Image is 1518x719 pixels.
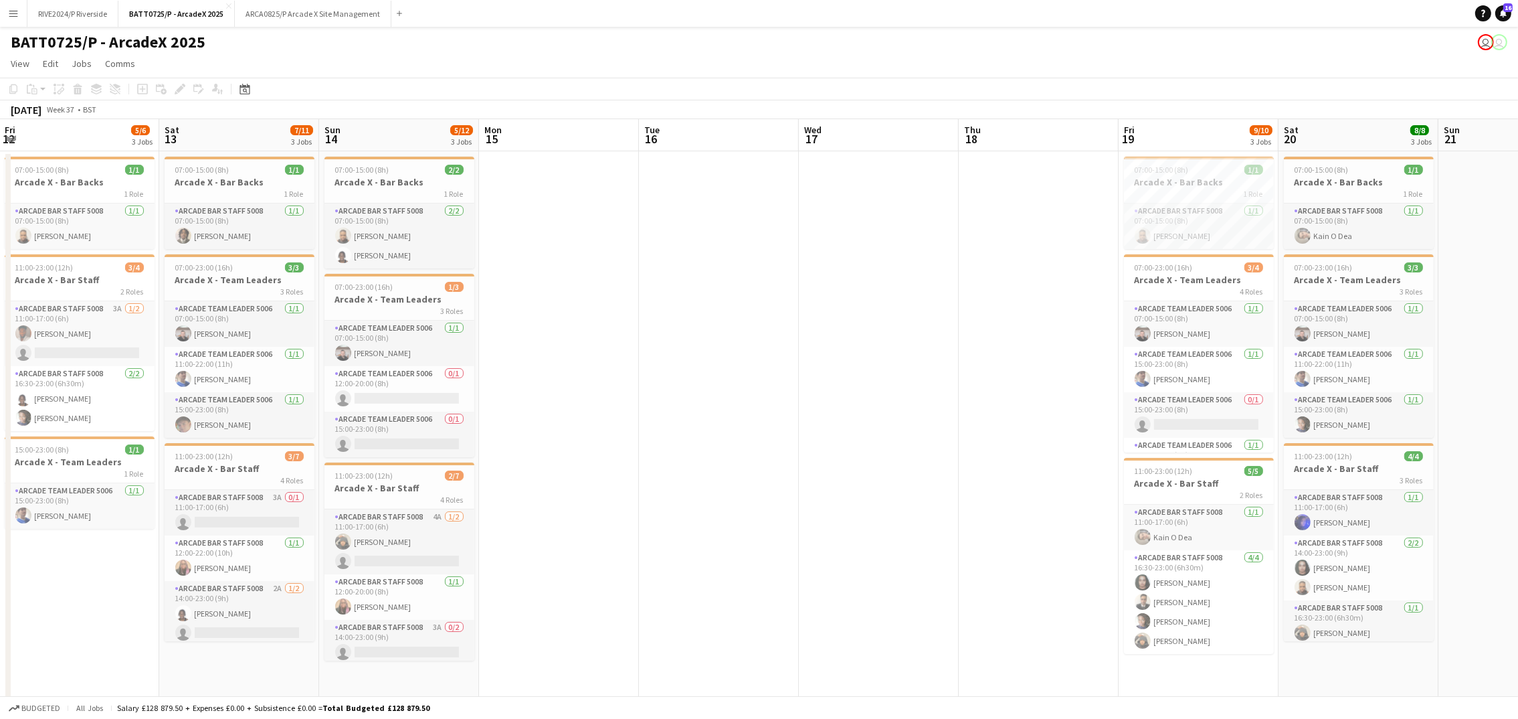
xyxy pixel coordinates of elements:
[1284,254,1434,438] div: 07:00-23:00 (16h)3/3Arcade X - Team Leaders3 RolesArcade Team Leader 50061/107:00-15:00 (8h)[PERS...
[1124,176,1274,188] h3: Arcade X - Bar Backs
[100,55,140,72] a: Comms
[1442,131,1460,147] span: 21
[44,104,78,114] span: Week 37
[165,204,314,249] app-card-role: Arcade Bar Staff 50081/107:00-15:00 (8h)[PERSON_NAME]
[121,287,144,297] span: 2 Roles
[131,125,150,135] span: 5/6
[1124,392,1274,438] app-card-role: Arcade Team Leader 50060/115:00-23:00 (8h)
[165,157,314,249] app-job-card: 07:00-15:00 (8h)1/1Arcade X - Bar Backs1 RoleArcade Bar Staff 50081/107:00-15:00 (8h)[PERSON_NAME]
[324,124,341,136] span: Sun
[482,131,502,147] span: 15
[163,131,179,147] span: 13
[15,262,74,272] span: 11:00-23:00 (12h)
[1404,165,1423,175] span: 1/1
[285,262,304,272] span: 3/3
[5,274,155,286] h3: Arcade X - Bar Staff
[1124,438,1274,483] app-card-role: Arcade Team Leader 50061/115:00-23:00 (8h)
[1284,204,1434,249] app-card-role: Arcade Bar Staff 50081/107:00-15:00 (8h)Kain O Dea
[281,475,304,485] span: 4 Roles
[1284,536,1434,601] app-card-role: Arcade Bar Staff 50082/214:00-23:00 (9h)[PERSON_NAME][PERSON_NAME]
[1444,124,1460,136] span: Sun
[5,124,15,136] span: Fri
[175,165,229,175] span: 07:00-15:00 (8h)
[72,58,92,70] span: Jobs
[165,301,314,347] app-card-role: Arcade Team Leader 50061/107:00-15:00 (8h)[PERSON_NAME]
[1124,204,1274,249] app-card-role: Arcade Bar Staff 50081/107:00-15:00 (8h)[PERSON_NAME]
[1124,157,1274,249] app-job-card: 07:00-15:00 (8h)1/1Arcade X - Bar Backs1 RoleArcade Bar Staff 50081/107:00-15:00 (8h)[PERSON_NAME]
[1124,458,1274,654] app-job-card: 11:00-23:00 (12h)5/5Arcade X - Bar Staff2 RolesArcade Bar Staff 50081/111:00-17:00 (6h)Kain O Dea...
[335,282,393,292] span: 07:00-23:00 (16h)
[74,703,106,713] span: All jobs
[21,704,60,713] span: Budgeted
[324,463,474,661] div: 11:00-23:00 (12h)2/7Arcade X - Bar Staff4 RolesArcade Bar Staff 50084A1/211:00-17:00 (6h)[PERSON_...
[1295,451,1353,461] span: 11:00-23:00 (12h)
[444,189,464,199] span: 1 Role
[1244,466,1263,476] span: 5/5
[5,366,155,431] app-card-role: Arcade Bar Staff 50082/216:30-23:00 (6h30m)[PERSON_NAME][PERSON_NAME]
[1124,254,1274,453] app-job-card: 07:00-23:00 (16h)3/4Arcade X - Team Leaders4 RolesArcade Team Leader 50061/107:00-15:00 (8h)[PERS...
[1410,125,1429,135] span: 8/8
[335,165,389,175] span: 07:00-15:00 (8h)
[451,137,472,147] div: 3 Jobs
[165,463,314,475] h3: Arcade X - Bar Staff
[1135,165,1189,175] span: 07:00-15:00 (8h)
[117,703,430,713] div: Salary £128 879.50 + Expenses £0.00 + Subsistence £0.00 =
[66,55,97,72] a: Jobs
[1284,124,1299,136] span: Sat
[1250,137,1272,147] div: 3 Jobs
[324,274,474,457] app-job-card: 07:00-23:00 (16h)1/3Arcade X - Team Leaders3 RolesArcade Team Leader 50061/107:00-15:00 (8h)[PERS...
[27,1,118,27] button: RIVE2024/P Riverside
[37,55,64,72] a: Edit
[165,443,314,641] app-job-card: 11:00-23:00 (12h)3/7Arcade X - Bar Staff4 RolesArcade Bar Staff 50083A0/111:00-17:00 (6h) Arcade ...
[1400,475,1423,485] span: 3 Roles
[11,32,205,52] h1: BATT0725/P - ArcadeX 2025
[1124,505,1274,550] app-card-role: Arcade Bar Staff 50081/111:00-17:00 (6h)Kain O Dea
[1284,443,1434,641] div: 11:00-23:00 (12h)4/4Arcade X - Bar Staff3 RolesArcade Bar Staff 50081/111:00-17:00 (6h)[PERSON_NA...
[1404,451,1423,461] span: 4/4
[1284,157,1434,249] div: 07:00-15:00 (8h)1/1Arcade X - Bar Backs1 RoleArcade Bar Staff 50081/107:00-15:00 (8h)Kain O Dea
[165,274,314,286] h3: Arcade X - Team Leaders
[43,58,58,70] span: Edit
[165,176,314,188] h3: Arcade X - Bar Backs
[125,445,144,455] span: 1/1
[1284,274,1434,286] h3: Arcade X - Team Leaders
[1284,490,1434,536] app-card-role: Arcade Bar Staff 50081/111:00-17:00 (6h)[PERSON_NAME]
[642,131,660,147] span: 16
[1503,3,1513,12] span: 16
[1135,466,1193,476] span: 11:00-23:00 (12h)
[3,131,15,147] span: 12
[285,451,304,461] span: 3/7
[5,436,155,529] app-job-card: 15:00-23:00 (8h)1/1Arcade X - Team Leaders1 RoleArcade Team Leader 50061/115:00-23:00 (8h)[PERSON...
[324,204,474,268] app-card-role: Arcade Bar Staff 50082/207:00-15:00 (8h)[PERSON_NAME][PERSON_NAME]
[15,445,70,455] span: 15:00-23:00 (8h)
[1282,131,1299,147] span: 20
[644,124,660,136] span: Tue
[5,483,155,529] app-card-role: Arcade Team Leader 50061/115:00-23:00 (8h)[PERSON_NAME]
[165,124,179,136] span: Sat
[281,287,304,297] span: 3 Roles
[324,176,474,188] h3: Arcade X - Bar Backs
[165,490,314,536] app-card-role: Arcade Bar Staff 50083A0/111:00-17:00 (6h)
[11,58,29,70] span: View
[290,125,313,135] span: 7/11
[5,204,155,249] app-card-role: Arcade Bar Staff 50081/107:00-15:00 (8h)[PERSON_NAME]
[124,469,144,479] span: 1 Role
[165,254,314,438] app-job-card: 07:00-23:00 (16h)3/3Arcade X - Team Leaders3 RolesArcade Team Leader 50061/107:00-15:00 (8h)[PERS...
[5,157,155,249] app-job-card: 07:00-15:00 (8h)1/1Arcade X - Bar Backs1 RoleArcade Bar Staff 50081/107:00-15:00 (8h)[PERSON_NAME]
[1284,463,1434,475] h3: Arcade X - Bar Staff
[1284,392,1434,438] app-card-role: Arcade Team Leader 50061/115:00-23:00 (8h)[PERSON_NAME]
[1124,301,1274,347] app-card-role: Arcade Team Leader 50061/107:00-15:00 (8h)[PERSON_NAME]
[118,1,235,27] button: BATT0725/P - ArcadeX 2025
[1122,131,1135,147] span: 19
[284,189,304,199] span: 1 Role
[324,293,474,305] h3: Arcade X - Team Leaders
[1124,477,1274,489] h3: Arcade X - Bar Staff
[1491,34,1507,50] app-user-avatar: Elizabeth Ramirez Baca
